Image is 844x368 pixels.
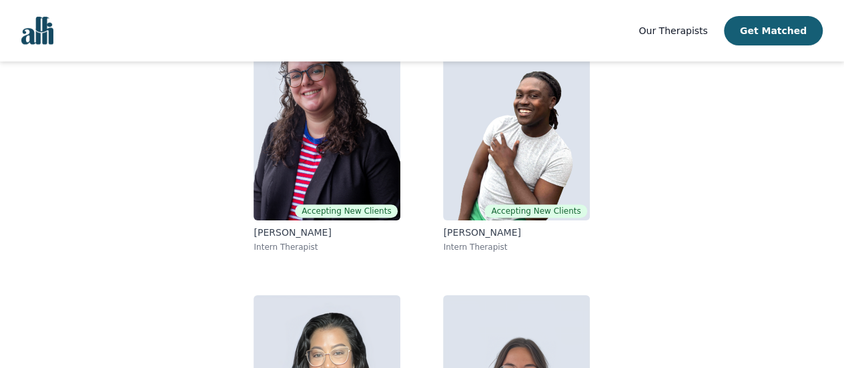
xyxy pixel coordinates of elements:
p: Intern Therapist [443,242,590,252]
a: Anthony KusiAccepting New Clients[PERSON_NAME]Intern Therapist [432,17,600,263]
img: Anthony Kusi [443,28,590,220]
span: Accepting New Clients [484,204,587,218]
span: Our Therapists [639,25,707,36]
button: Get Matched [724,16,823,45]
p: [PERSON_NAME] [254,226,400,239]
a: Our Therapists [639,23,707,39]
p: [PERSON_NAME] [443,226,590,239]
a: Cayley HansonAccepting New Clients[PERSON_NAME]Intern Therapist [243,17,411,263]
p: Intern Therapist [254,242,400,252]
img: alli logo [21,17,53,45]
span: Accepting New Clients [295,204,398,218]
img: Cayley Hanson [254,28,400,220]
